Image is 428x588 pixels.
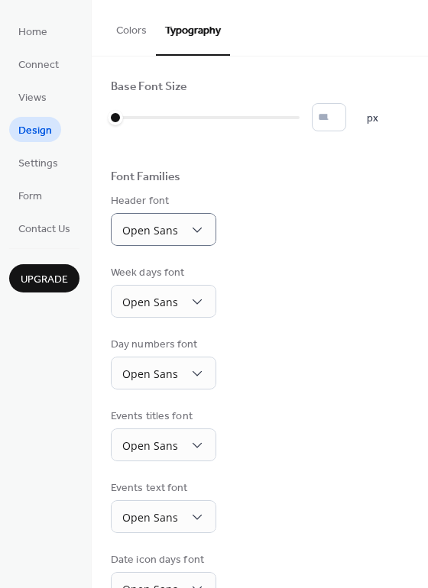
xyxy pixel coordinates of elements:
[18,90,47,106] span: Views
[9,18,57,44] a: Home
[9,183,51,208] a: Form
[111,480,213,496] div: Events text font
[111,552,213,568] div: Date icon days font
[9,215,79,241] a: Contact Us
[111,170,180,186] div: Font Families
[367,111,378,127] span: px
[9,117,61,142] a: Design
[9,150,67,175] a: Settings
[18,24,47,40] span: Home
[18,189,42,205] span: Form
[111,193,213,209] div: Header font
[18,156,58,172] span: Settings
[9,264,79,292] button: Upgrade
[122,438,178,453] span: Open Sans
[21,272,68,288] span: Upgrade
[9,84,56,109] a: Views
[111,79,186,95] div: Base Font Size
[18,123,52,139] span: Design
[111,409,213,425] div: Events titles font
[9,51,68,76] a: Connect
[122,223,178,237] span: Open Sans
[18,57,59,73] span: Connect
[122,295,178,309] span: Open Sans
[122,367,178,381] span: Open Sans
[18,221,70,237] span: Contact Us
[122,510,178,525] span: Open Sans
[111,265,213,281] div: Week days font
[111,337,213,353] div: Day numbers font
